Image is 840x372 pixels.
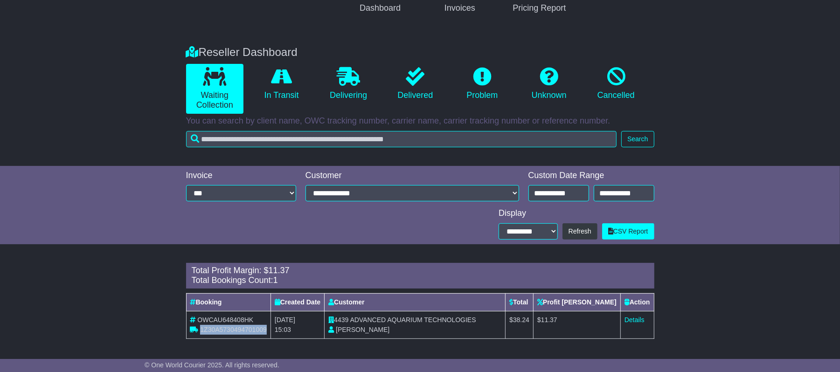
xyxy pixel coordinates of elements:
[192,266,649,276] div: Total Profit Margin: $
[621,131,654,147] button: Search
[528,171,654,181] div: Custom Date Range
[453,64,511,104] a: Problem
[269,266,290,275] span: 11.37
[275,316,295,324] span: [DATE]
[334,316,348,324] span: 4439
[562,223,597,240] button: Refresh
[186,116,654,126] p: You can search by client name, OWC tracking number, carrier name, carrier tracking number or refe...
[541,316,557,324] span: 11.37
[521,64,578,104] a: Unknown
[197,316,253,324] span: OWCAU648408HK
[506,293,534,311] th: Total
[319,64,377,104] a: Delivering
[305,171,519,181] div: Customer
[192,276,649,286] div: Total Bookings Count:
[186,64,243,114] a: Waiting Collection
[325,293,506,311] th: Customer
[620,293,654,311] th: Action
[273,276,278,285] span: 1
[200,326,266,333] span: 1Z30A5730494701009
[513,316,529,324] span: 38.24
[253,64,310,104] a: In Transit
[387,64,444,104] a: Delivered
[275,326,291,333] span: 15:03
[350,316,476,324] span: ADVANCED AQUARIUM TECHNOLOGIES
[602,223,654,240] a: CSV Report
[587,64,645,104] a: Cancelled
[534,293,621,311] th: Profit [PERSON_NAME]
[506,311,534,338] td: $
[336,326,389,333] span: [PERSON_NAME]
[181,46,659,59] div: Reseller Dashboard
[145,361,279,369] span: © One World Courier 2025. All rights reserved.
[625,316,645,324] a: Details
[534,311,621,338] td: $
[499,208,654,219] div: Display
[186,293,271,311] th: Booking
[271,293,324,311] th: Created Date
[186,171,296,181] div: Invoice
